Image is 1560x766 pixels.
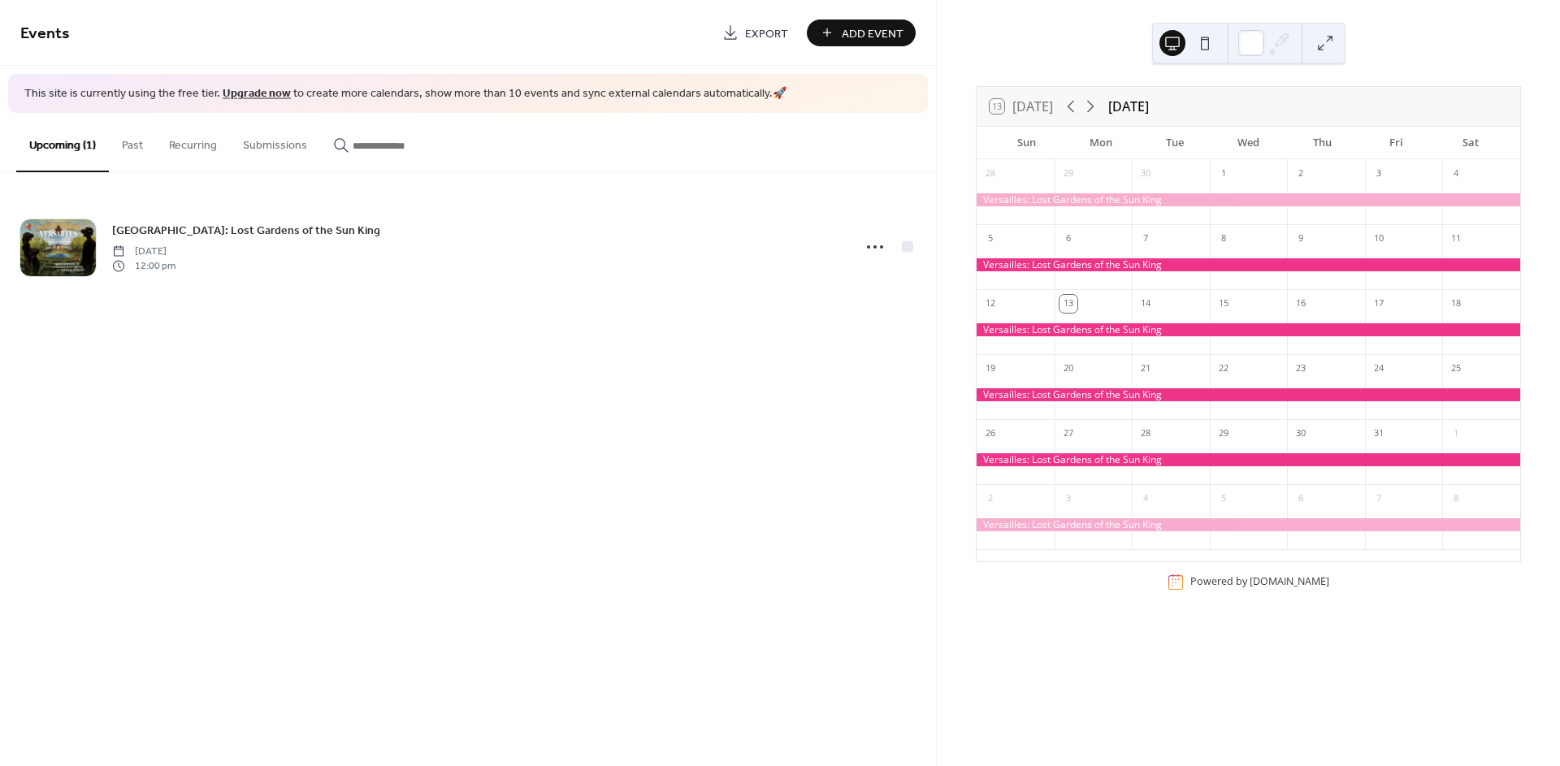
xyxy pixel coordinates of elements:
div: 11 [1447,230,1465,248]
button: Submissions [230,113,320,171]
div: 27 [1059,425,1077,443]
div: 6 [1292,490,1310,508]
div: 1 [1215,165,1233,183]
div: 22 [1215,360,1233,378]
div: 15 [1215,295,1233,313]
div: Powered by [1190,574,1329,588]
a: Upgrade now [223,83,291,105]
div: 17 [1370,295,1388,313]
div: 3 [1059,490,1077,508]
div: Fri [1359,127,1433,159]
span: This site is currently using the free tier. to create more calendars, show more than 10 events an... [24,86,786,102]
div: 2 [981,490,999,508]
button: Recurring [156,113,230,171]
div: 2 [1292,165,1310,183]
div: Sat [1433,127,1507,159]
button: Upcoming (1) [16,113,109,172]
div: 5 [981,230,999,248]
span: 12:00 pm [112,259,175,274]
div: 5 [1215,490,1233,508]
div: 13 [1059,295,1077,313]
div: Versailles: Lost Gardens of the Sun King [977,323,1520,337]
div: 18 [1447,295,1465,313]
div: 30 [1292,425,1310,443]
div: Versailles: Lost Gardens of the Sun King [977,518,1520,532]
div: 14 [1137,295,1155,313]
div: Tue [1137,127,1211,159]
a: [GEOGRAPHIC_DATA]: Lost Gardens of the Sun King [112,221,380,240]
div: 7 [1370,490,1388,508]
div: Versailles: Lost Gardens of the Sun King [977,193,1520,207]
span: Events [20,18,70,50]
div: 29 [1215,425,1233,443]
div: 9 [1292,230,1310,248]
div: 26 [981,425,999,443]
div: 28 [981,165,999,183]
div: 31 [1370,425,1388,443]
div: 1 [1447,425,1465,443]
div: Versailles: Lost Gardens of the Sun King [977,258,1520,272]
button: Add Event [807,19,916,46]
div: 4 [1137,490,1155,508]
div: 20 [1059,360,1077,378]
div: 19 [981,360,999,378]
span: Add Event [842,25,903,42]
div: Versailles: Lost Gardens of the Sun King [977,453,1520,467]
a: [DOMAIN_NAME] [1250,574,1329,588]
div: 3 [1370,165,1388,183]
div: 4 [1447,165,1465,183]
div: 8 [1447,490,1465,508]
a: Export [710,19,800,46]
div: 28 [1137,425,1155,443]
div: Wed [1211,127,1285,159]
div: Versailles: Lost Gardens of the Sun King [977,388,1520,402]
div: Mon [1064,127,1137,159]
div: 25 [1447,360,1465,378]
div: 16 [1292,295,1310,313]
span: Export [745,25,788,42]
button: Past [109,113,156,171]
div: 6 [1059,230,1077,248]
div: 24 [1370,360,1388,378]
div: 30 [1137,165,1155,183]
span: [GEOGRAPHIC_DATA]: Lost Gardens of the Sun King [112,222,380,239]
div: [DATE] [1108,97,1149,116]
div: Thu [1285,127,1359,159]
div: 23 [1292,360,1310,378]
div: Sun [990,127,1064,159]
div: 10 [1370,230,1388,248]
div: 7 [1137,230,1155,248]
div: 29 [1059,165,1077,183]
div: 12 [981,295,999,313]
span: [DATE] [112,244,175,258]
div: 21 [1137,360,1155,378]
div: 8 [1215,230,1233,248]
